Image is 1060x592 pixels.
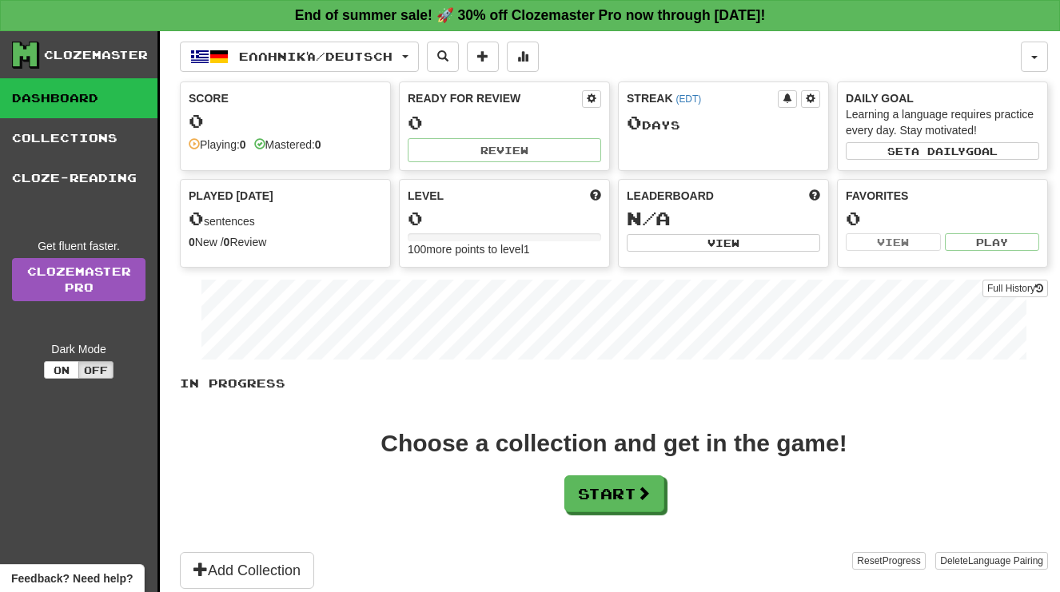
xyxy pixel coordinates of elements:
span: Leaderboard [627,188,714,204]
button: Full History [982,280,1048,297]
button: Off [78,361,114,379]
div: Clozemaster [44,47,148,63]
div: Score [189,90,382,106]
p: In Progress [180,375,1048,391]
strong: 0 [240,138,246,151]
div: Dark Mode [12,341,145,357]
button: Ελληνικά/Deutsch [180,42,419,72]
span: Level [408,188,444,204]
span: a daily [911,145,966,157]
div: 0 [846,209,1039,228]
div: 0 [189,111,382,131]
span: Progress [883,555,921,566]
div: Streak [627,90,778,106]
span: Score more points to level up [590,188,601,204]
span: 0 [189,207,204,229]
button: Seta dailygoal [846,142,1039,160]
strong: 0 [189,236,195,248]
span: Language Pairing [968,555,1043,566]
button: Add sentence to collection [467,42,499,72]
div: 0 [408,209,601,228]
div: Ready for Review [408,90,582,106]
div: Daily Goal [846,90,1039,106]
span: 0 [627,111,642,133]
button: DeleteLanguage Pairing [935,552,1048,570]
button: Add Collection [180,552,314,589]
a: ClozemasterPro [12,258,145,301]
button: On [44,361,79,379]
span: Ελληνικά / Deutsch [239,50,393,63]
span: N/A [627,207,671,229]
button: ResetProgress [852,552,925,570]
strong: 0 [315,138,321,151]
div: 100 more points to level 1 [408,241,601,257]
button: View [846,233,941,251]
div: Get fluent faster. [12,238,145,254]
button: Start [564,475,664,512]
div: Playing: [189,137,246,153]
div: New / Review [189,234,382,250]
strong: 0 [224,236,230,248]
button: Review [408,138,601,162]
div: Day s [627,113,820,133]
span: Played [DATE] [189,188,273,204]
button: View [627,234,820,252]
button: More stats [507,42,539,72]
span: This week in points, UTC [809,188,820,204]
a: (EDT) [675,93,701,105]
div: sentences [189,209,382,229]
div: Learning a language requires practice every day. Stay motivated! [846,106,1039,138]
div: 0 [408,113,601,133]
button: Search sentences [427,42,459,72]
div: Mastered: [254,137,321,153]
span: Open feedback widget [11,570,133,586]
strong: End of summer sale! 🚀 30% off Clozemaster Pro now through [DATE]! [295,7,766,23]
div: Choose a collection and get in the game! [381,431,847,455]
div: Favorites [846,188,1039,204]
button: Play [945,233,1040,251]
